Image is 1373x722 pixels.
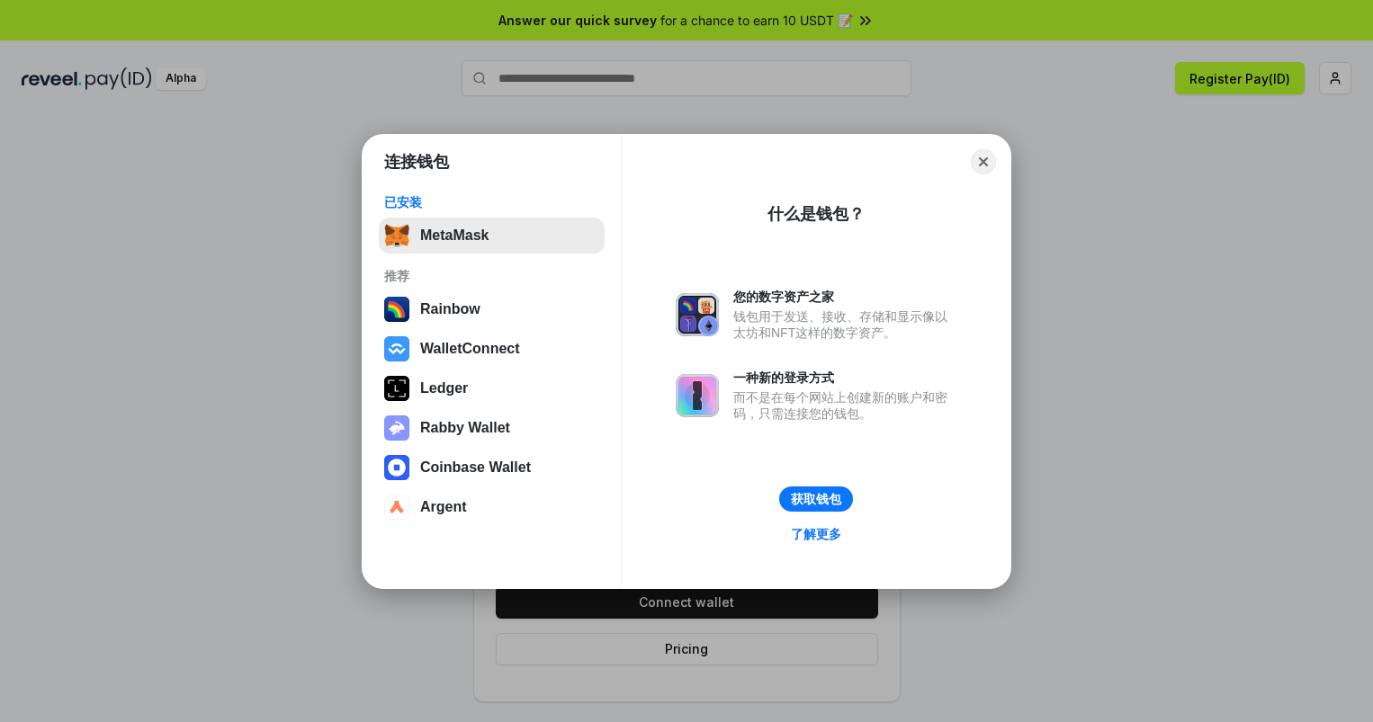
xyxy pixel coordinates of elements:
img: svg+xml,%3Csvg%20width%3D%22120%22%20height%3D%22120%22%20viewBox%3D%220%200%20120%20120%22%20fil... [384,297,409,322]
div: 获取钱包 [791,491,841,507]
button: Rainbow [379,291,605,327]
div: 钱包用于发送、接收、存储和显示像以太坊和NFT这样的数字资产。 [733,308,956,341]
div: 而不是在每个网站上创建新的账户和密码，只需连接您的钱包。 [733,389,956,422]
button: Argent [379,489,605,525]
a: 了解更多 [780,522,852,546]
h1: 连接钱包 [384,151,449,173]
button: Ledger [379,370,605,406]
img: svg+xml,%3Csvg%20xmlns%3D%22http%3A%2F%2Fwww.w3.org%2F2000%2Fsvg%22%20width%3D%2228%22%20height%3... [384,376,409,401]
div: WalletConnect [420,341,520,357]
img: svg+xml,%3Csvg%20xmlns%3D%22http%3A%2F%2Fwww.w3.org%2F2000%2Fsvg%22%20fill%3D%22none%22%20viewBox... [676,374,719,417]
div: 什么是钱包？ [767,203,865,225]
div: 了解更多 [791,526,841,542]
div: Rabby Wallet [420,420,510,436]
img: svg+xml,%3Csvg%20xmlns%3D%22http%3A%2F%2Fwww.w3.org%2F2000%2Fsvg%22%20fill%3D%22none%22%20viewBox... [676,293,719,336]
div: 一种新的登录方式 [733,370,956,386]
img: svg+xml,%3Csvg%20width%3D%2228%22%20height%3D%2228%22%20viewBox%3D%220%200%2028%2028%22%20fill%3D... [384,455,409,480]
div: 您的数字资产之家 [733,289,956,305]
button: 获取钱包 [779,486,853,512]
div: MetaMask [420,227,489,244]
button: WalletConnect [379,331,605,367]
div: 推荐 [384,268,599,284]
button: Close [971,149,996,174]
div: Argent [420,499,467,515]
button: MetaMask [379,218,605,254]
div: Rainbow [420,301,480,317]
button: Coinbase Wallet [379,450,605,486]
div: Coinbase Wallet [420,459,531,476]
img: svg+xml,%3Csvg%20width%3D%2228%22%20height%3D%2228%22%20viewBox%3D%220%200%2028%2028%22%20fill%3D... [384,336,409,361]
img: svg+xml,%3Csvg%20xmlns%3D%22http%3A%2F%2Fwww.w3.org%2F2000%2Fsvg%22%20fill%3D%22none%22%20viewBox... [384,415,409,441]
img: svg+xml,%3Csvg%20fill%3D%22none%22%20height%3D%2233%22%20viewBox%3D%220%200%2035%2033%22%20width%... [384,223,409,248]
img: svg+xml,%3Csvg%20width%3D%2228%22%20height%3D%2228%22%20viewBox%3D%220%200%2028%2028%22%20fill%3D... [384,495,409,520]
button: Rabby Wallet [379,410,605,446]
div: 已安装 [384,194,599,210]
div: Ledger [420,380,468,397]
